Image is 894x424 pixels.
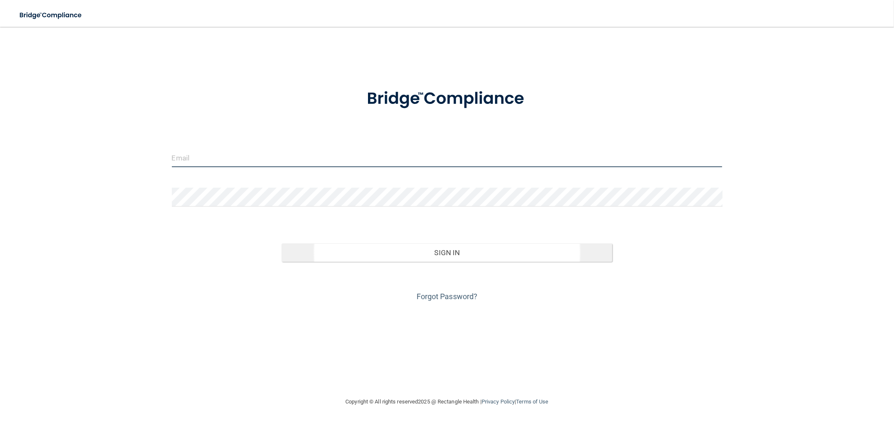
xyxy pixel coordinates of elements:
img: bridge_compliance_login_screen.278c3ca4.svg [13,7,90,24]
a: Privacy Policy [482,398,515,405]
button: Sign In [282,243,612,262]
a: Forgot Password? [417,292,478,301]
a: Terms of Use [516,398,548,405]
img: bridge_compliance_login_screen.278c3ca4.svg [350,77,545,121]
input: Email [172,148,723,167]
div: Copyright © All rights reserved 2025 @ Rectangle Health | | [294,388,600,415]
